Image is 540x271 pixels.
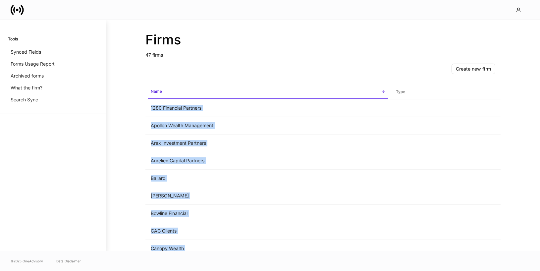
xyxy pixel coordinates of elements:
td: Canopy Wealth [145,240,391,257]
span: Type [393,85,498,99]
td: Aurelien Capital Partners [145,152,391,170]
td: Bailard [145,170,391,187]
a: Data Disclaimer [56,258,81,264]
h6: Name [151,88,162,94]
td: Arax Investment Partners [145,135,391,152]
h2: Firms [145,32,501,48]
button: Create new firm [452,64,495,74]
a: Search Sync [8,94,98,106]
td: Apollon Wealth Management [145,117,391,135]
td: 1280 Financial Partners [145,99,391,117]
h6: Type [396,88,405,95]
span: © 2025 OneAdvisory [11,258,43,264]
p: Synced Fields [11,49,41,55]
td: Bowline Financial [145,205,391,222]
p: Forms Usage Report [11,61,55,67]
a: Forms Usage Report [8,58,98,70]
p: Search Sync [11,96,38,103]
td: [PERSON_NAME] [145,187,391,205]
h6: Tools [8,36,18,42]
a: Synced Fields [8,46,98,58]
span: Name [148,85,388,99]
p: What the firm? [11,84,42,91]
p: 47 firms [145,48,501,58]
div: Create new firm [456,66,491,72]
p: Archived forms [11,73,44,79]
a: What the firm? [8,82,98,94]
td: CAG Clients [145,222,391,240]
a: Archived forms [8,70,98,82]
